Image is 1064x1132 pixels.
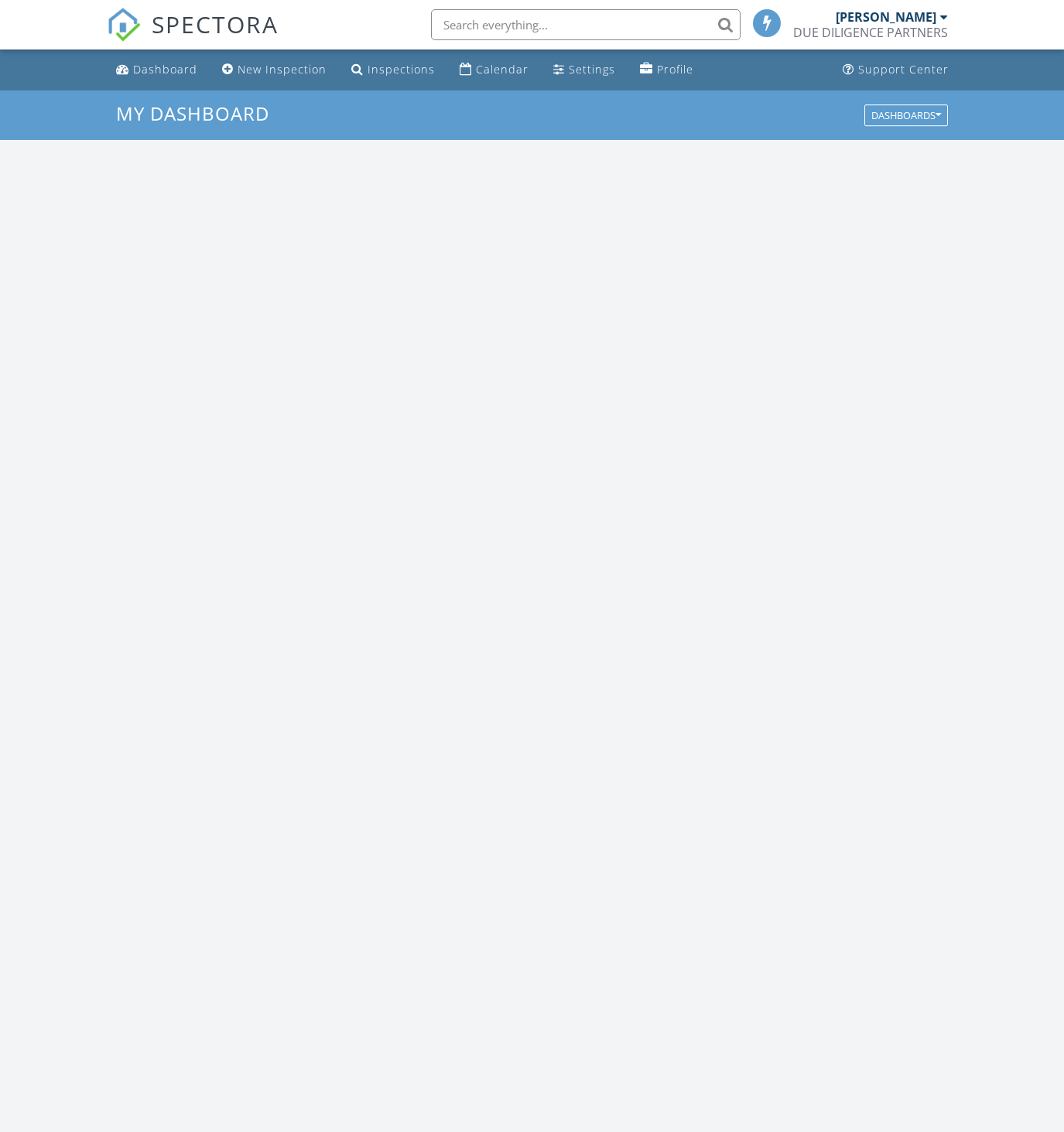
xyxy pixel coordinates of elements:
a: SPECTORA [107,21,279,53]
div: Profile [657,62,693,77]
a: Inspections [345,56,441,84]
img: The Best Home Inspection Software - Spectora [107,8,141,42]
a: Support Center [836,56,955,84]
div: Dashboard [133,62,197,77]
div: Settings [569,62,615,77]
span: SPECTORA [152,8,279,40]
div: Inspections [368,62,435,77]
div: Calendar [476,62,529,77]
a: Calendar [453,56,535,84]
a: Dashboard [110,56,204,84]
div: [PERSON_NAME] [836,9,936,25]
a: Settings [547,56,621,84]
a: Profile [634,56,700,84]
div: DUE DILIGENCE PARTNERS [793,25,948,40]
button: Dashboards [864,104,948,126]
div: Dashboards [871,110,941,121]
input: Search everything... [431,9,741,40]
a: New Inspection [216,56,333,84]
div: Support Center [858,62,949,77]
div: New Inspection [238,62,327,77]
span: My Dashboard [116,101,269,126]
